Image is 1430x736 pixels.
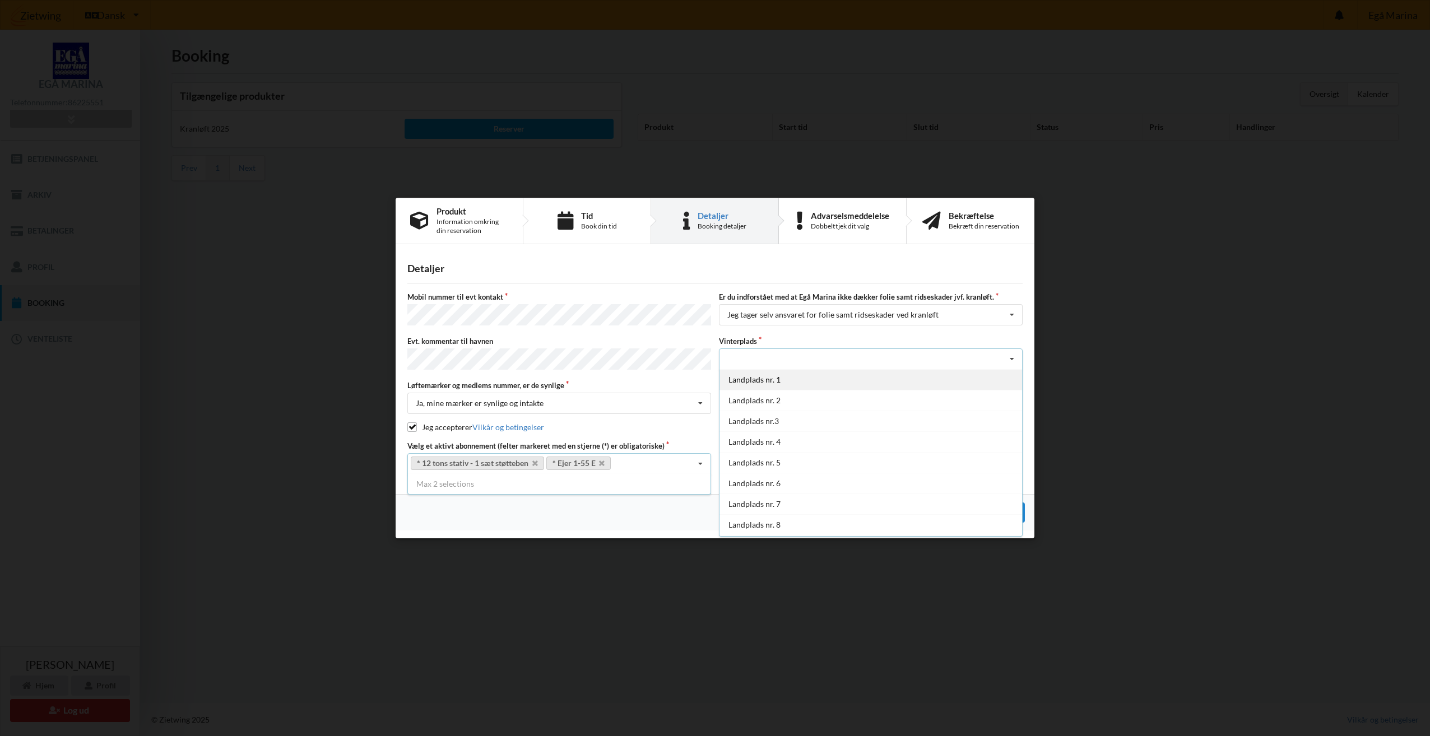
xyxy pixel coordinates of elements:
div: Detaljer [698,211,746,220]
div: Landplads nr. 4 [719,431,1022,452]
div: Ja, mine mærker er synlige og intakte [416,399,544,407]
label: Vinterplads [719,336,1023,346]
div: Landplads nr. 8 [719,514,1022,535]
div: Book din tid [581,222,617,231]
label: Jeg accepterer [407,422,544,432]
div: Landplads nr.3 [719,411,1022,431]
label: Vælg et aktivt abonnement (felter markeret med en stjerne (*) er obligatoriske) [407,441,711,451]
div: Landplads nr. 6 [719,473,1022,493]
label: Mobil nummer til evt kontakt [407,292,711,302]
div: Information omkring din reservation [437,217,508,235]
div: Landplads nr. 2 [719,390,1022,411]
div: Produkt [437,207,508,216]
div: Advarselsmeddelelse [811,211,889,220]
label: Evt. kommentar til havnen [407,336,711,346]
div: Booking detaljer [698,222,746,231]
div: Landplads nr. 5 [719,452,1022,473]
div: Detaljer [407,262,1023,275]
div: Max 2 selections [407,474,711,494]
div: Landplads nr. 7 [719,493,1022,514]
div: Landplads nr. 9 [719,535,1022,556]
a: Vilkår og betingelser [472,422,544,432]
label: Er du indforstået med at Egå Marina ikke dækker folie samt ridseskader jvf. kranløft. [719,292,1023,302]
div: Landplads nr. 1 [719,369,1022,390]
a: * 12 tons stativ - 1 sæt støtteben [411,456,544,470]
div: Bekræft din reservation [949,222,1019,231]
div: Dobbelttjek dit valg [811,222,889,231]
a: * Ejer 1-55 E [546,456,611,470]
div: Tid [581,211,617,220]
label: Løftemærker og medlems nummer, er de synlige [407,380,711,390]
div: Jeg tager selv ansvaret for folie samt ridseskader ved kranløft [727,311,939,319]
div: Bekræftelse [949,211,1019,220]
